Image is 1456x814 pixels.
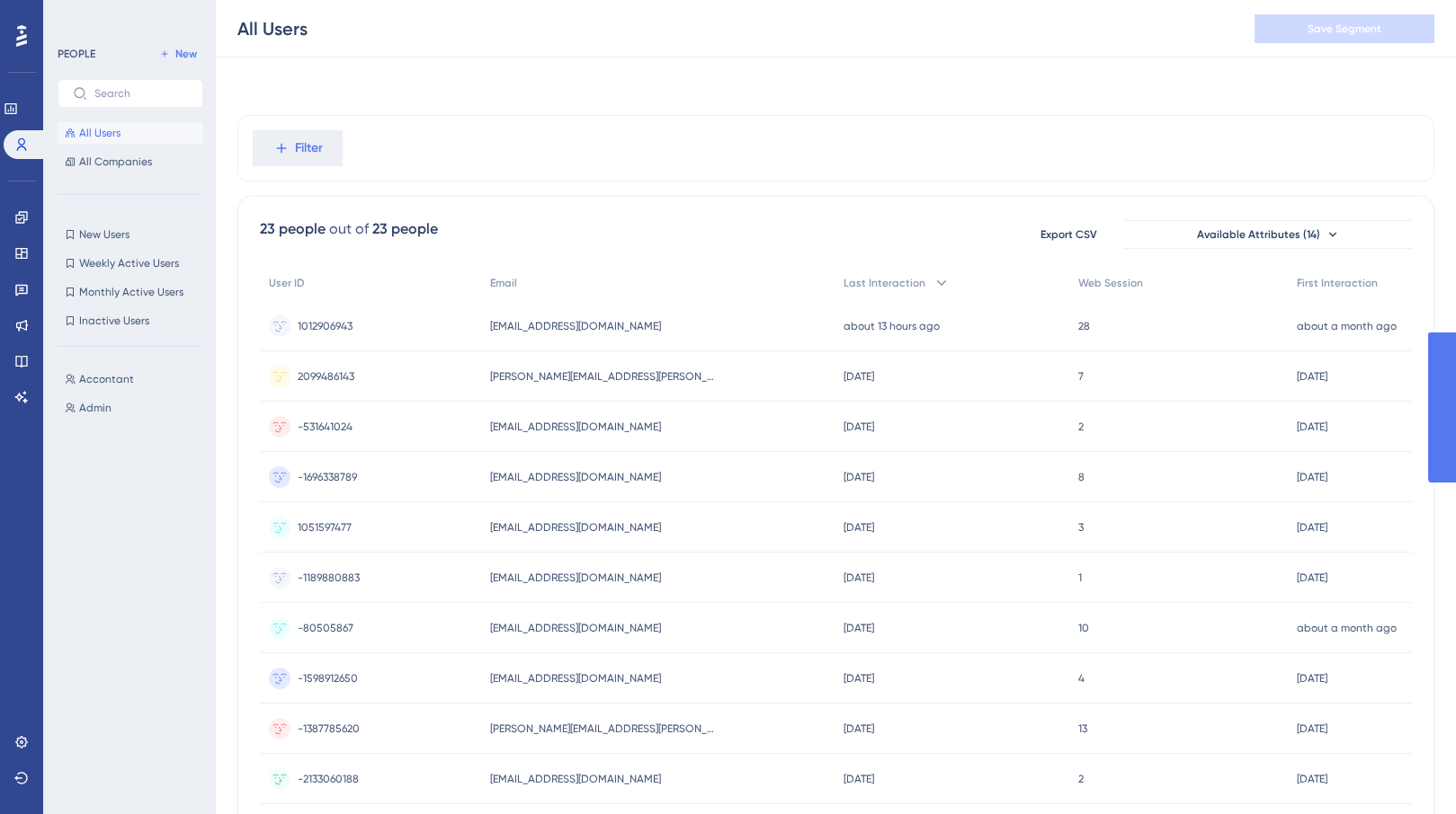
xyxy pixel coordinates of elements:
[1078,369,1084,384] span: 7
[79,227,130,242] span: New Users
[1078,470,1085,484] span: 8
[844,773,874,785] time: [DATE]
[844,320,940,332] time: about 13 hours ago
[1297,276,1378,290] span: First Interaction
[175,47,197,61] span: New
[58,368,214,390] button: Accontant
[1380,743,1434,797] iframe: UserGuiding AI Assistant Launcher
[79,314,149,328] span: Inactive Users
[79,126,121,140] span: All Users
[58,122,203,144] button: All Users
[1023,220,1113,249] button: Export CSV
[844,672,874,685] time: [DATE]
[490,369,715,384] span: [PERSON_NAME][EMAIL_ADDRESS][PERSON_NAME][DOMAIN_NAME]
[1078,276,1143,290] span: Web Session
[153,43,203,65] button: New
[298,420,353,434] span: -531641024
[58,397,214,419] button: Admin
[1308,22,1381,36] span: Save Segment
[490,520,661,535] span: [EMAIL_ADDRESS][DOMAIN_NAME]
[269,276,305,290] span: User ID
[844,521,874,534] time: [DATE]
[1255,14,1434,43] button: Save Segment
[94,87,188,100] input: Search
[79,372,134,386] span: Accontant
[844,722,874,735] time: [DATE]
[372,218,438,240] div: 23 people
[1078,571,1082,585] span: 1
[490,571,661,585] span: [EMAIL_ADDRESS][DOMAIN_NAME]
[1297,773,1327,785] time: [DATE]
[79,285,183,299] span: Monthly Active Users
[490,671,661,686] span: [EMAIL_ADDRESS][DOMAIN_NAME]
[329,218,369,240] div: out of
[1078,671,1085,686] span: 4
[79,155,152,169] span: All Companies
[1297,420,1327,433] time: [DATE]
[79,401,112,415] span: Admin
[1078,772,1084,786] span: 2
[58,151,203,173] button: All Companies
[298,369,354,384] span: 2099486143
[844,420,874,433] time: [DATE]
[490,621,661,635] span: [EMAIL_ADDRESS][DOMAIN_NAME]
[1078,319,1090,333] span: 28
[1297,622,1397,634] time: about a month ago
[79,256,179,270] span: Weekly Active Users
[1297,471,1327,483] time: [DATE]
[58,47,95,61] div: PEOPLE
[844,571,874,584] time: [DATE]
[58,252,203,274] button: Weekly Active Users
[253,130,343,166] button: Filter
[844,471,874,483] time: [DATE]
[844,370,874,383] time: [DATE]
[295,137,323,159] span: Filter
[298,470,357,484] span: -1696338789
[298,520,352,535] span: 1051597477
[1078,621,1089,635] span: 10
[237,16,308,41] div: All Users
[298,571,360,585] span: -1189880883
[58,281,203,303] button: Monthly Active Users
[1297,521,1327,534] time: [DATE]
[298,621,353,635] span: -80505867
[490,319,661,333] span: [EMAIL_ADDRESS][DOMAIN_NAME]
[1297,722,1327,735] time: [DATE]
[298,721,360,736] span: -1387785620
[1078,420,1084,434] span: 2
[1197,227,1320,242] span: Available Attributes (14)
[1078,721,1087,736] span: 13
[1078,520,1084,535] span: 3
[1297,672,1327,685] time: [DATE]
[260,218,326,240] div: 23 people
[1297,320,1397,332] time: about a month ago
[490,276,517,290] span: Email
[1041,227,1097,242] span: Export CSV
[298,772,359,786] span: -2133060188
[844,276,925,290] span: Last Interaction
[490,470,661,484] span: [EMAIL_ADDRESS][DOMAIN_NAME]
[490,420,661,434] span: [EMAIL_ADDRESS][DOMAIN_NAME]
[298,671,358,686] span: -1598912650
[490,721,715,736] span: [PERSON_NAME][EMAIL_ADDRESS][PERSON_NAME][DOMAIN_NAME]
[58,310,203,332] button: Inactive Users
[298,319,353,333] span: 1012906943
[1124,220,1412,249] button: Available Attributes (14)
[58,224,203,245] button: New Users
[1297,370,1327,383] time: [DATE]
[1297,571,1327,584] time: [DATE]
[844,622,874,634] time: [DATE]
[490,772,661,786] span: [EMAIL_ADDRESS][DOMAIN_NAME]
